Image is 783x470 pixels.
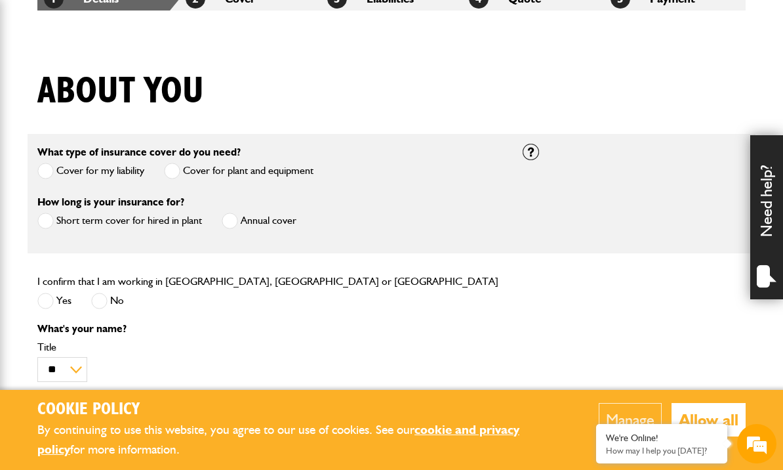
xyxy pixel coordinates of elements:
input: Enter your last name [17,121,239,150]
label: Cover for plant and equipment [164,163,313,179]
p: What's your name? [37,324,503,334]
div: We're Online! [606,433,717,444]
label: I confirm that I am working in [GEOGRAPHIC_DATA], [GEOGRAPHIC_DATA] or [GEOGRAPHIC_DATA] [37,276,498,287]
input: Enter your phone number [17,199,239,228]
label: Short term cover for hired in plant [37,213,202,229]
label: No [91,293,124,309]
label: Title [37,342,503,352]
label: Yes [37,293,71,309]
h1: About you [37,70,204,114]
em: Start Chat [178,369,238,387]
textarea: Type your message and hit 'Enter' [17,238,239,396]
label: What type of insurance cover do you need? [37,147,241,158]
button: Allow all [672,403,746,437]
label: Cover for my liability [37,163,144,179]
p: By continuing to use this website, you agree to our use of cookies. See our for more information. [37,420,559,460]
div: Chat with us now [68,74,220,91]
input: Enter your email address [17,160,239,189]
label: Annual cover [222,213,296,229]
div: Minimize live chat window [215,7,247,38]
div: Need help? [750,135,783,299]
h2: Cookie Policy [37,400,559,420]
p: How may I help you today? [606,446,717,456]
img: d_20077148190_company_1631870298795_20077148190 [22,73,55,91]
label: How long is your insurance for? [37,197,184,207]
button: Manage [599,403,662,437]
